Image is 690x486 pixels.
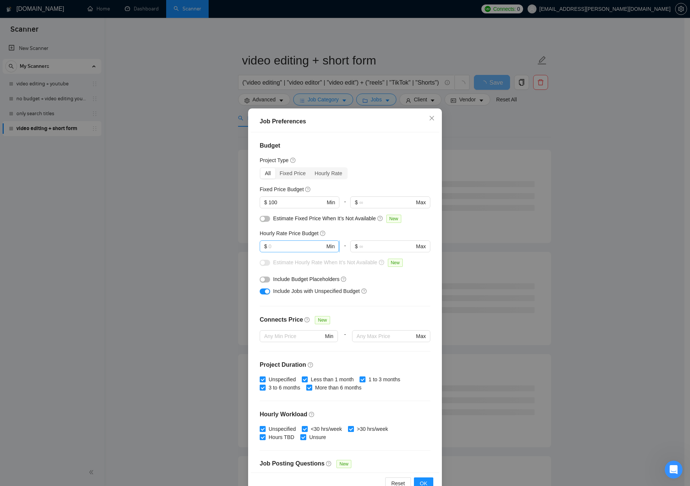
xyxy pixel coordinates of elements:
p: Hi [EMAIL_ADDRESS][PERSON_NAME][DOMAIN_NAME] 👋 [15,53,134,104]
h5: Hourly Rate Price Budget [260,229,319,237]
button: Close [422,108,442,129]
div: ✅ How To: Connect your agency to [DOMAIN_NAME] [11,222,138,243]
span: 1 to 3 months [365,375,403,384]
span: Hours TBD [266,433,297,441]
span: $ [355,198,358,206]
span: Messages [62,251,88,256]
div: Close [128,12,142,25]
div: • [DATE] [104,151,125,158]
span: question-circle [361,288,367,294]
span: Estimate Hourly Rate When It’s Not Available [273,259,377,265]
span: question-circle [320,230,326,236]
span: <30 hrs/week [308,425,345,433]
span: Unspecified [266,375,299,384]
input: 0 [269,198,325,206]
span: New [386,215,401,223]
div: Send us a message [15,175,124,183]
h4: Hourly Workload [260,410,430,419]
span: $ [264,242,267,250]
h5: Fixed Price Budget [260,185,304,193]
span: Home [16,251,33,256]
span: $ [264,198,267,206]
span: >30 hrs/week [354,425,391,433]
input: Any Min Price [264,332,323,340]
span: Include Jobs with Unspecified Budget [273,288,360,294]
span: Max [416,332,426,340]
span: close [429,115,435,121]
span: Less than 1 month [308,375,357,384]
span: Include Budget Placeholders [273,276,339,282]
div: - [339,240,350,258]
span: question-circle [290,157,296,163]
div: - [338,330,352,351]
span: Rate your conversation [33,143,94,149]
span: More than 6 months [312,384,365,392]
img: Profile image for Nazar [94,12,109,27]
span: Min [326,242,335,250]
span: New [336,460,351,468]
div: Recent message [15,132,134,140]
div: AI Assistant from GigRadar 📡 [33,151,102,158]
div: Hourly Rate [310,168,347,179]
img: Profile image for Dima [108,12,123,27]
span: Max [416,198,426,206]
div: Recent messageProfile image for AI Assistant from GigRadar 📡Rate your conversationAI Assistant fr... [7,126,142,165]
span: question-circle [308,362,314,368]
span: question-circle [341,276,347,282]
h4: Budget [260,141,430,150]
span: Estimate Fixed Price When It’s Not Available [273,215,376,221]
input: Any Max Price [357,332,414,340]
h4: Connects Price [260,315,303,324]
h4: Project Duration [260,360,430,369]
span: question-circle [377,215,383,221]
div: Fixed Price [275,168,310,179]
button: Help [99,233,149,262]
span: Unsure [306,433,329,441]
img: logo [15,14,27,26]
iframe: Intercom live chat [665,461,683,479]
input: 0 [269,242,325,250]
span: $ [355,242,358,250]
span: Max [416,242,426,250]
span: question-circle [309,411,315,417]
div: Job Preferences [260,117,430,126]
span: question-circle [379,259,385,265]
div: All [260,168,275,179]
span: Unspecified [266,425,299,433]
span: Min [325,332,333,340]
img: Profile image for Mariia [80,12,95,27]
span: New [388,259,403,267]
p: How can we help? [15,104,134,116]
div: We typically reply in under a minute [15,183,124,190]
span: New [315,316,330,324]
input: ∞ [359,242,414,250]
span: Search for help [15,208,60,215]
img: Profile image for AI Assistant from GigRadar 📡 [15,143,30,158]
h4: Job Posting Questions [260,459,325,468]
button: Search for help [11,204,138,219]
h5: Project Type [260,156,289,164]
span: question-circle [326,461,332,467]
span: question-circle [304,317,310,323]
div: Send us a messageWe typically reply in under a minute [7,168,142,197]
div: - [339,196,350,214]
div: Profile image for AI Assistant from GigRadar 📡Rate your conversationAI Assistant from GigRadar 📡•... [8,137,141,164]
span: 3 to 6 months [266,384,303,392]
button: Messages [50,233,99,262]
span: Min [327,198,335,206]
span: question-circle [305,186,311,192]
span: Help [118,251,130,256]
input: ∞ [359,198,414,206]
div: ✅ How To: Connect your agency to [DOMAIN_NAME] [15,225,125,240]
